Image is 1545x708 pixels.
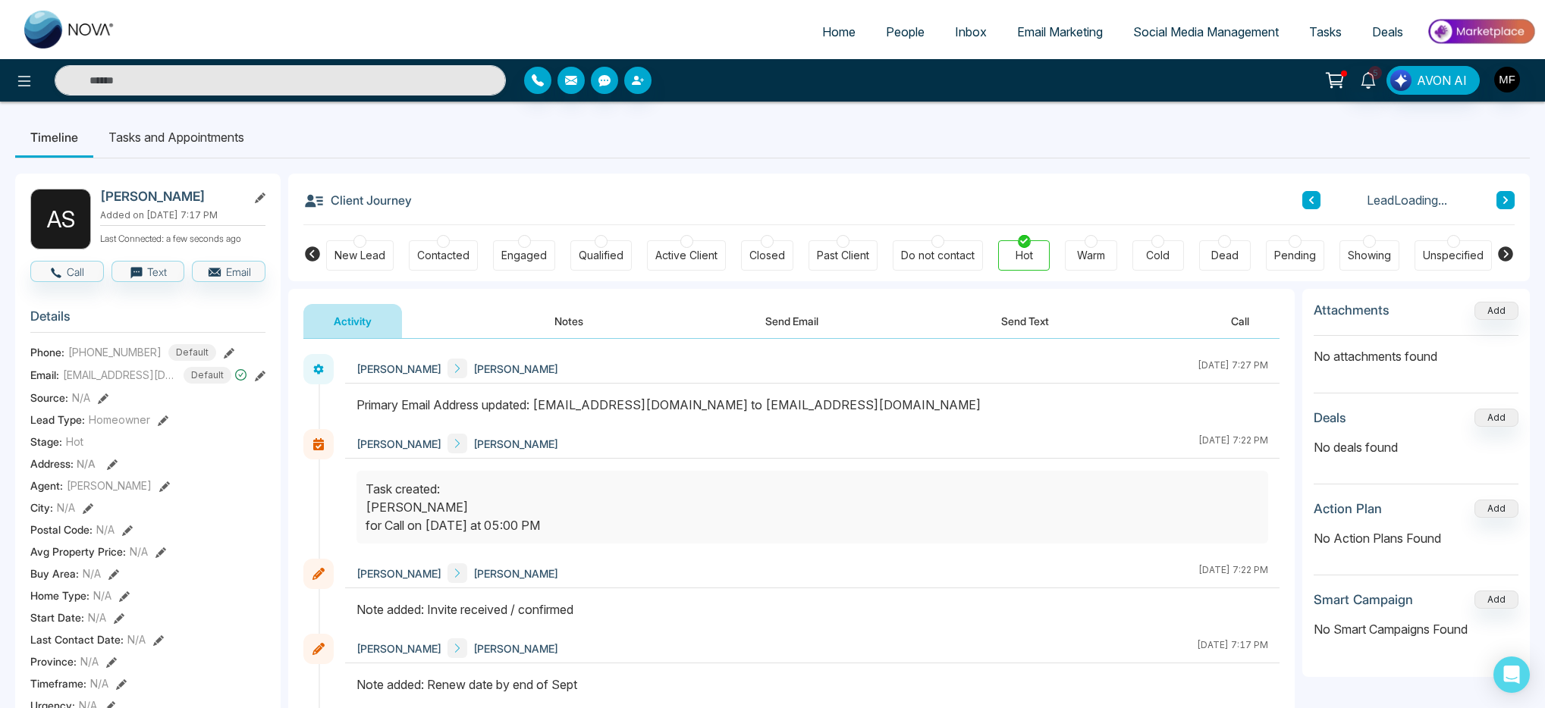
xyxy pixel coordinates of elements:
div: Warm [1077,248,1105,263]
li: Timeline [15,117,93,158]
span: N/A [90,675,108,691]
span: N/A [83,565,101,581]
button: Send Email [735,304,849,338]
img: Nova CRM Logo [24,11,115,49]
span: N/A [96,522,115,537]
span: Homeowner [89,412,150,428]
div: Dead [1211,248,1239,263]
span: Postal Code : [30,522,93,537]
h3: Action Plan [1314,501,1382,516]
span: [PERSON_NAME] [473,641,558,656]
button: Activity [303,304,402,338]
span: [PERSON_NAME] [356,641,441,656]
span: Default [184,367,231,384]
span: Last Contact Date : [30,631,124,647]
h3: Details [30,309,265,332]
a: Inbox [940,17,1002,46]
h3: Client Journey [303,189,412,211]
span: [EMAIL_ADDRESS][DOMAIN_NAME] [63,367,177,383]
button: AVON AI [1386,66,1480,95]
div: Past Client [817,248,869,263]
p: No deals found [1314,438,1518,456]
a: Deals [1357,17,1418,46]
span: Avg Property Price : [30,544,126,559]
a: Social Media Management [1118,17,1294,46]
h3: Smart Campaign [1314,592,1413,607]
span: [PERSON_NAME] [356,565,441,581]
li: Tasks and Appointments [93,117,259,158]
div: [DATE] 7:27 PM [1198,359,1268,378]
button: Call [30,261,104,282]
span: Email: [30,367,59,383]
div: [DATE] 7:22 PM [1198,563,1268,583]
button: Add [1474,591,1518,609]
span: Stage: [30,434,62,450]
span: Lead Type: [30,412,85,428]
span: [PERSON_NAME] [356,436,441,452]
a: People [871,17,940,46]
img: Lead Flow [1390,70,1412,91]
h3: Attachments [1314,302,1390,318]
span: People [886,24,925,39]
button: Text [111,261,185,282]
span: Agent: [30,478,63,493]
span: 5 [1368,66,1382,80]
div: Pending [1274,248,1316,263]
a: Home [807,17,871,46]
span: Deals [1372,24,1403,39]
span: Buy Area : [30,565,79,581]
p: No Action Plans Found [1314,529,1518,547]
div: Showing [1348,248,1391,263]
span: Inbox [955,24,987,39]
span: [PERSON_NAME] [356,361,441,377]
p: Added on [DATE] 7:17 PM [100,208,265,222]
div: New Lead [334,248,385,263]
span: AVON AI [1417,71,1467,89]
span: Province : [30,653,77,669]
span: Start Date : [30,609,84,625]
div: Hot [1016,248,1033,263]
span: Home [822,24,856,39]
div: Closed [749,248,785,263]
span: Timeframe : [30,675,86,691]
button: Call [1201,304,1280,338]
span: City : [30,500,53,515]
span: N/A [77,457,96,470]
span: Tasks [1309,24,1342,39]
p: No attachments found [1314,336,1518,365]
div: Qualified [579,248,623,263]
div: [DATE] 7:22 PM [1198,434,1268,453]
div: Cold [1146,248,1170,263]
span: Home Type : [30,587,89,603]
span: Default [168,344,216,361]
span: N/A [80,653,99,669]
span: N/A [93,587,111,603]
div: Engaged [501,248,547,263]
span: Lead Loading... [1367,191,1447,209]
button: Add [1474,302,1518,320]
h2: [PERSON_NAME] [100,189,241,204]
span: N/A [88,609,106,625]
div: Contacted [417,248,469,263]
p: No Smart Campaigns Found [1314,620,1518,638]
img: User Avatar [1494,67,1520,92]
button: Add [1474,409,1518,427]
span: N/A [127,631,146,647]
span: [PHONE_NUMBER] [68,344,162,360]
div: Do not contact [901,248,975,263]
button: Add [1474,500,1518,518]
div: A S [30,189,91,249]
span: [PERSON_NAME] [473,436,558,452]
button: Email [192,261,265,282]
a: Email Marketing [1002,17,1118,46]
span: [PERSON_NAME] [67,478,152,493]
span: Address: [30,456,96,471]
p: Last Connected: a few seconds ago [100,229,265,246]
span: Add [1474,303,1518,316]
img: Market-place.gif [1426,14,1536,49]
span: Source: [30,390,68,406]
span: N/A [57,500,75,515]
div: Unspecified [1423,248,1484,263]
div: Active Client [655,248,718,263]
span: Social Media Management [1133,24,1279,39]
